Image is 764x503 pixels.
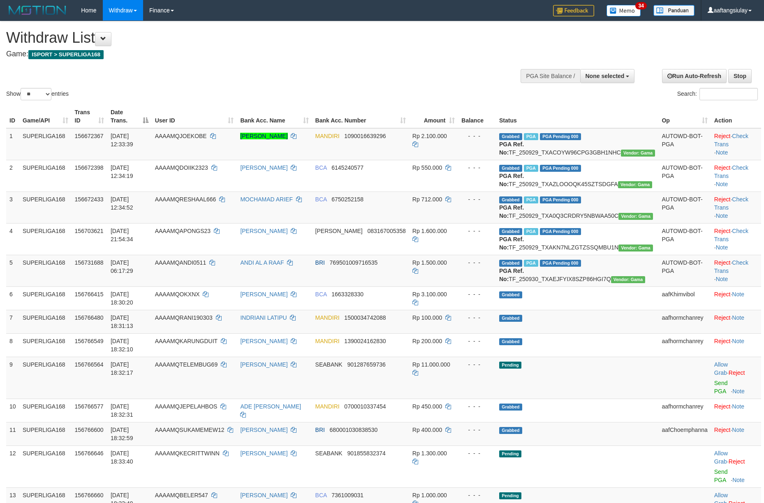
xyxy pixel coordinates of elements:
[155,492,208,498] span: AAAAMQBELER547
[111,427,133,441] span: [DATE] 18:32:59
[19,333,72,357] td: SUPERLIGA168
[496,160,658,192] td: TF_250929_TXAZLOOOQK45SZTSDGFA
[714,133,731,139] a: Reject
[19,310,72,333] td: SUPERLIGA168
[240,314,287,321] a: INDRIANI LATIPU
[155,450,220,457] span: AAAAMQKECRITTWINN
[75,427,104,433] span: 156766600
[461,195,493,203] div: - - -
[714,164,731,171] a: Reject
[461,449,493,457] div: - - -
[240,427,287,433] a: [PERSON_NAME]
[658,255,711,286] td: AUTOWD-BOT-PGA
[155,314,213,321] span: AAAAMQRANI190303
[621,150,655,157] span: Vendor URL: https://trx31.1velocity.biz
[496,255,658,286] td: TF_250930_TXAEJFYIX8SZP86HGI7Q
[75,403,104,410] span: 156766577
[732,314,744,321] a: Note
[496,105,658,128] th: Status
[412,228,447,234] span: Rp 1.600.000
[658,223,711,255] td: AUTOWD-BOT-PGA
[111,259,133,274] span: [DATE] 06:17:29
[19,128,72,160] td: SUPERLIGA168
[315,314,340,321] span: MANDIRI
[499,450,521,457] span: Pending
[714,259,731,266] a: Reject
[540,133,581,140] span: PGA Pending
[155,361,218,368] span: AAAAMQTELEMBUG69
[21,88,51,100] select: Showentries
[6,30,501,46] h1: Withdraw List
[155,291,200,298] span: AAAAMQOKXNX
[111,361,133,376] span: [DATE] 18:32:17
[312,105,409,128] th: Bank Acc. Number: activate to sort column ascending
[111,403,133,418] span: [DATE] 18:32:31
[658,333,711,357] td: aafhormchanrey
[331,291,363,298] span: Copy 1663328330 to clipboard
[347,450,385,457] span: Copy 901855832374 to clipboard
[714,403,731,410] a: Reject
[6,160,19,192] td: 2
[19,357,72,399] td: SUPERLIGA168
[714,361,728,376] a: Allow Grab
[19,255,72,286] td: SUPERLIGA168
[412,450,447,457] span: Rp 1.300.000
[72,105,107,128] th: Trans ID: activate to sort column ascending
[711,105,761,128] th: Action
[714,450,728,465] a: Allow Grab
[6,422,19,445] td: 11
[711,445,761,487] td: ·
[716,276,728,282] a: Note
[711,192,761,223] td: · ·
[240,259,284,266] a: ANDI AL A RAAF
[6,223,19,255] td: 4
[729,369,745,376] a: Reject
[240,164,287,171] a: [PERSON_NAME]
[412,314,442,321] span: Rp 100.000
[496,223,658,255] td: TF_250929_TXAKN7NLZGTZSSQMBU1N
[237,105,312,128] th: Bank Acc. Name: activate to sort column ascending
[458,105,496,128] th: Balance
[111,133,133,148] span: [DATE] 12:33:39
[315,196,327,203] span: BCA
[499,427,522,434] span: Grabbed
[315,164,327,171] span: BCA
[6,399,19,422] td: 10
[716,212,728,219] a: Note
[499,196,522,203] span: Grabbed
[732,477,745,483] a: Note
[75,492,104,498] span: 156766660
[19,160,72,192] td: SUPERLIGA168
[75,291,104,298] span: 156766415
[553,5,594,16] img: Feedback.jpg
[499,236,524,251] b: PGA Ref. No:
[107,105,152,128] th: Date Trans.: activate to sort column descending
[461,337,493,345] div: - - -
[75,450,104,457] span: 156766646
[714,314,731,321] a: Reject
[586,73,625,79] span: None selected
[714,164,748,179] a: Check Trans
[409,105,458,128] th: Amount: activate to sort column ascending
[711,223,761,255] td: · ·
[499,362,521,369] span: Pending
[499,228,522,235] span: Grabbed
[240,196,293,203] a: MOCHAMAD ARIEF
[540,228,581,235] span: PGA Pending
[412,259,447,266] span: Rp 1.500.000
[540,260,581,267] span: PGA Pending
[344,403,386,410] span: Copy 0700010337454 to clipboard
[496,192,658,223] td: TF_250929_TXA0Q3CRDRY5NBWAA50C
[315,259,325,266] span: BRI
[240,133,287,139] a: [PERSON_NAME]
[315,492,327,498] span: BCA
[111,314,133,329] span: [DATE] 18:31:13
[412,492,447,498] span: Rp 1.000.000
[732,388,745,395] a: Note
[155,427,225,433] span: AAAAMQSUKAMEMEW12
[611,276,646,283] span: Vendor URL: https://trx31.1velocity.biz
[240,291,287,298] a: [PERSON_NAME]
[155,164,208,171] span: AAAAMQDOIIK2323
[461,227,493,235] div: - - -
[6,128,19,160] td: 1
